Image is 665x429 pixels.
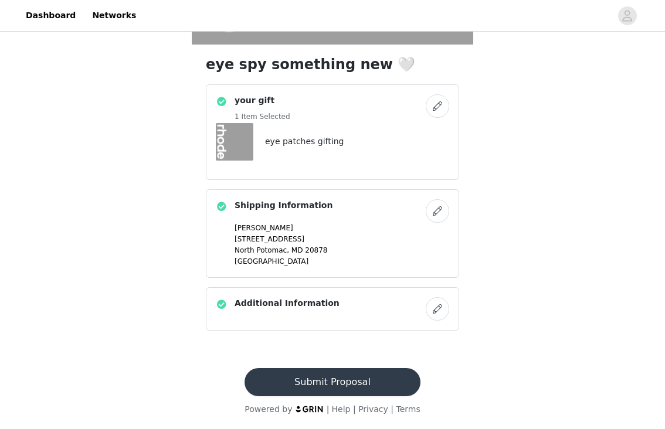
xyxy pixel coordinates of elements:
span: North Potomac, [235,246,289,254]
div: Shipping Information [206,189,459,278]
span: 20878 [305,246,327,254]
p: [STREET_ADDRESS] [235,234,449,244]
p: [GEOGRAPHIC_DATA] [235,256,449,267]
a: Networks [85,2,143,29]
div: your gift [206,84,459,180]
span: | [327,404,330,414]
h4: Shipping Information [235,199,333,212]
span: | [353,404,356,414]
span: Powered by [245,404,292,414]
div: avatar [622,6,633,25]
p: [PERSON_NAME] [235,223,449,233]
h4: Additional Information [235,297,340,309]
a: Terms [396,404,420,414]
h4: your gift [235,94,290,107]
button: Submit Proposal [245,368,420,396]
a: Dashboard [19,2,83,29]
a: Help [332,404,351,414]
h1: eye spy something new 🤍 [206,54,459,75]
a: Privacy [358,404,388,414]
img: eye patches gifting [216,123,253,161]
span: | [391,404,393,414]
span: MD [291,246,303,254]
div: Additional Information [206,287,459,331]
h5: 1 Item Selected [235,111,290,122]
h4: eye patches gifting [265,135,344,148]
img: logo [295,405,324,413]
